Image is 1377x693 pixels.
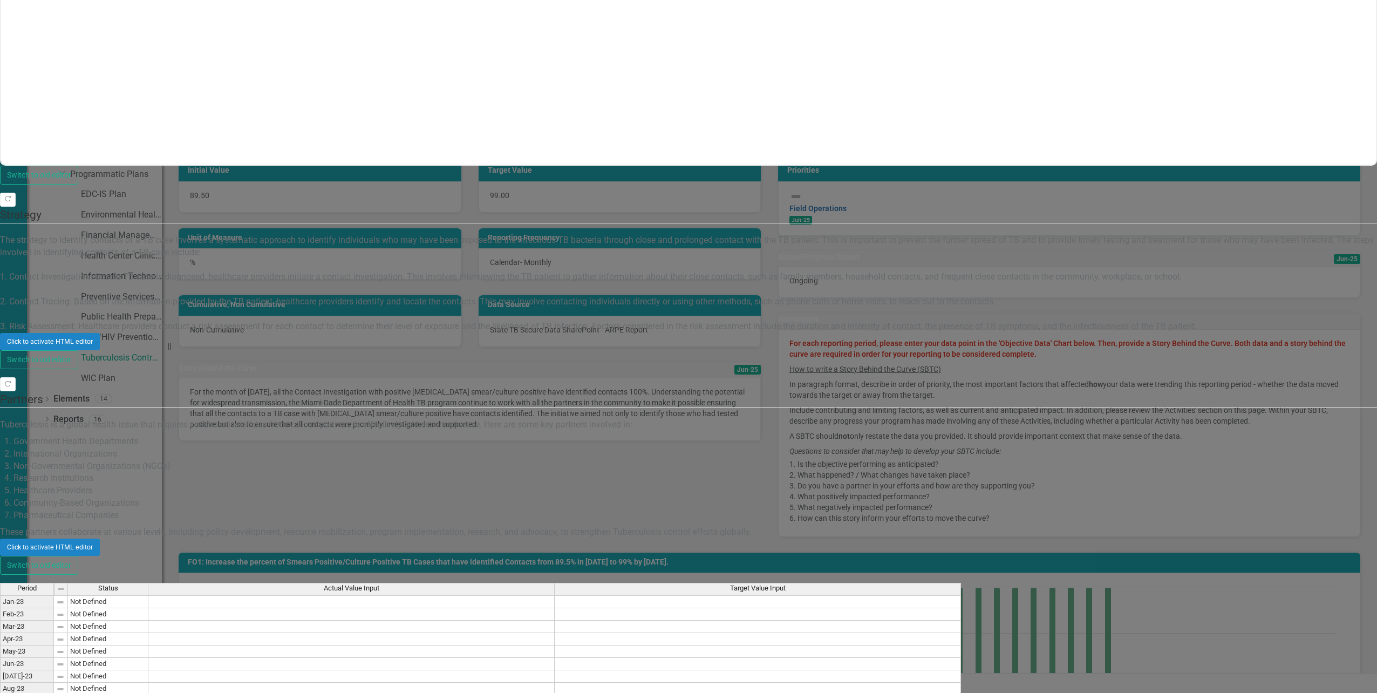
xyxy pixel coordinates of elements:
span: Period [17,585,37,592]
td: Not Defined [68,595,148,608]
img: 8DAGhfEEPCf229AAAAAElFTkSuQmCC [56,623,65,631]
img: 8DAGhfEEPCf229AAAAAElFTkSuQmCC [56,648,65,656]
li: Research Institutions [13,472,1377,485]
img: 8DAGhfEEPCf229AAAAAElFTkSuQmCC [57,585,65,593]
td: Not Defined [68,670,148,683]
img: 8DAGhfEEPCf229AAAAAElFTkSuQmCC [56,598,65,607]
li: Government Health Departments [13,436,1377,448]
li: Pharmaceutical Companies [13,509,1377,522]
li: International Organizations [13,448,1377,460]
img: 8DAGhfEEPCf229AAAAAElFTkSuQmCC [56,610,65,619]
li: Healthcare Providers [13,485,1377,497]
img: 8DAGhfEEPCf229AAAAAElFTkSuQmCC [56,672,65,681]
span: Target Value Input [730,585,786,592]
span: Actual Value Input [324,585,379,592]
li: Non-Governmental Organizations (NGOs) [13,460,1377,473]
span: Status [98,585,118,592]
td: Not Defined [68,633,148,646]
p: For the month of [DATE], all the Contact Investigation with positive [MEDICAL_DATA] smear/culture... [3,3,1372,29]
td: Not Defined [68,658,148,670]
td: Not Defined [68,608,148,621]
img: 8DAGhfEEPCf229AAAAAElFTkSuQmCC [56,660,65,669]
td: Not Defined [68,621,148,633]
img: 8DAGhfEEPCf229AAAAAElFTkSuQmCC [56,635,65,644]
p: Ongoing [3,3,1372,16]
li: Community-Based Organizations [13,497,1377,509]
td: Not Defined [68,646,148,658]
